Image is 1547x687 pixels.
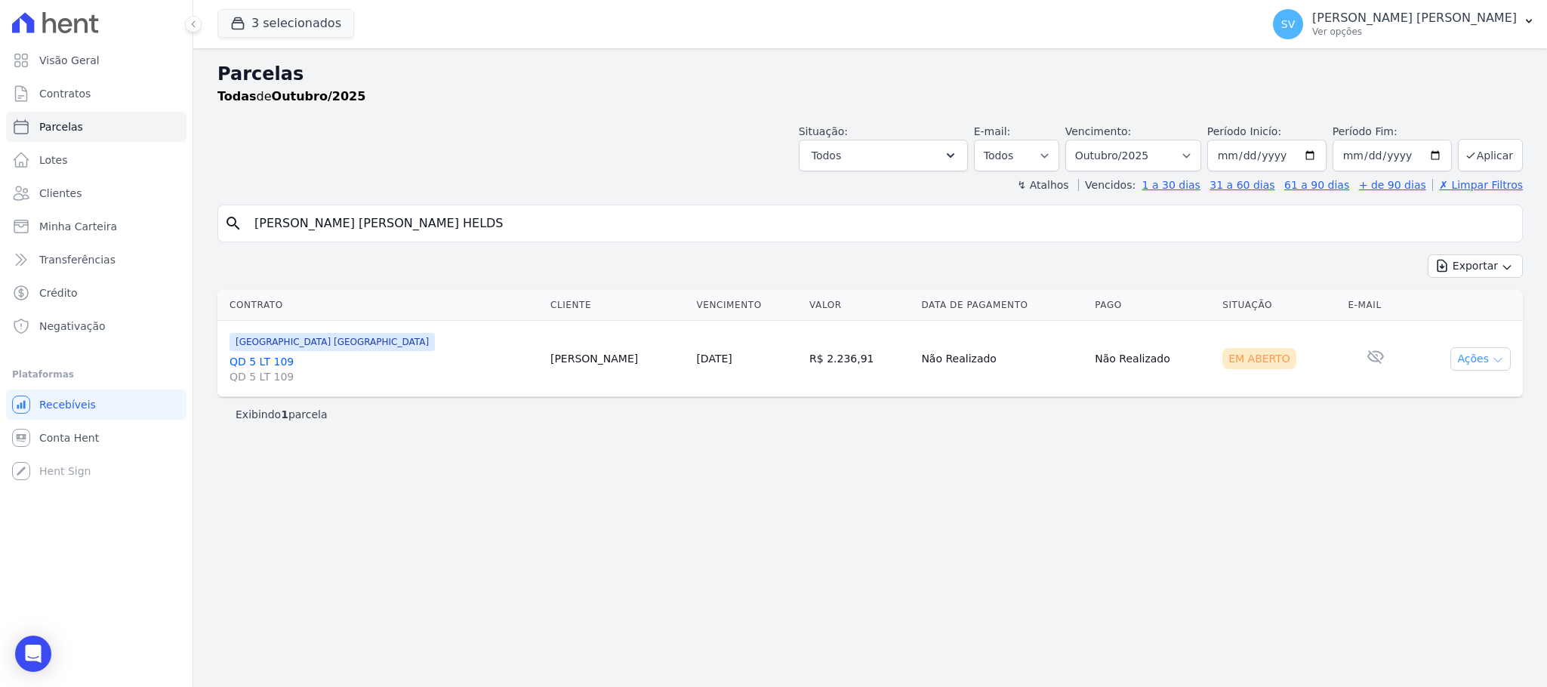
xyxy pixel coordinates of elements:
[1450,347,1511,371] button: Ações
[236,407,328,422] p: Exibindo parcela
[696,353,732,365] a: [DATE]
[1312,11,1517,26] p: [PERSON_NAME] [PERSON_NAME]
[1458,139,1523,171] button: Aplicar
[1432,179,1523,191] a: ✗ Limpar Filtros
[1428,254,1523,278] button: Exportar
[217,60,1523,88] h2: Parcelas
[803,290,915,321] th: Valor
[1142,179,1200,191] a: 1 a 30 dias
[1342,290,1408,321] th: E-mail
[39,252,116,267] span: Transferências
[6,423,186,453] a: Conta Hent
[281,408,288,421] b: 1
[6,45,186,75] a: Visão Geral
[230,369,538,384] span: QD 5 LT 109
[217,88,365,106] p: de
[39,53,100,68] span: Visão Geral
[39,219,117,234] span: Minha Carteira
[799,140,968,171] button: Todos
[217,9,354,38] button: 3 selecionados
[6,79,186,109] a: Contratos
[6,178,186,208] a: Clientes
[1312,26,1517,38] p: Ver opções
[6,145,186,175] a: Lotes
[6,211,186,242] a: Minha Carteira
[1333,124,1452,140] label: Período Fim:
[1281,19,1295,29] span: SV
[1261,3,1547,45] button: SV [PERSON_NAME] [PERSON_NAME] Ver opções
[39,152,68,168] span: Lotes
[1207,125,1281,137] label: Período Inicío:
[974,125,1011,137] label: E-mail:
[6,311,186,341] a: Negativação
[6,390,186,420] a: Recebíveis
[812,146,841,165] span: Todos
[245,208,1516,239] input: Buscar por nome do lote ou do cliente
[6,112,186,142] a: Parcelas
[272,89,366,103] strong: Outubro/2025
[39,285,78,300] span: Crédito
[544,290,690,321] th: Cliente
[217,290,544,321] th: Contrato
[1089,321,1216,397] td: Não Realizado
[544,321,690,397] td: [PERSON_NAME]
[1210,179,1274,191] a: 31 a 60 dias
[230,333,435,351] span: [GEOGRAPHIC_DATA] [GEOGRAPHIC_DATA]
[1216,290,1342,321] th: Situação
[39,397,96,412] span: Recebíveis
[15,636,51,672] div: Open Intercom Messenger
[39,319,106,334] span: Negativação
[803,321,915,397] td: R$ 2.236,91
[799,125,848,137] label: Situação:
[6,278,186,308] a: Crédito
[1078,179,1136,191] label: Vencidos:
[39,86,91,101] span: Contratos
[1284,179,1349,191] a: 61 a 90 dias
[217,89,257,103] strong: Todas
[39,430,99,445] span: Conta Hent
[1359,179,1426,191] a: + de 90 dias
[1089,290,1216,321] th: Pago
[224,214,242,233] i: search
[1017,179,1068,191] label: ↯ Atalhos
[915,290,1089,321] th: Data de Pagamento
[915,321,1089,397] td: Não Realizado
[39,119,83,134] span: Parcelas
[230,354,538,384] a: QD 5 LT 109QD 5 LT 109
[1222,348,1296,369] div: Em Aberto
[6,245,186,275] a: Transferências
[12,365,180,384] div: Plataformas
[39,186,82,201] span: Clientes
[1065,125,1131,137] label: Vencimento:
[690,290,803,321] th: Vencimento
